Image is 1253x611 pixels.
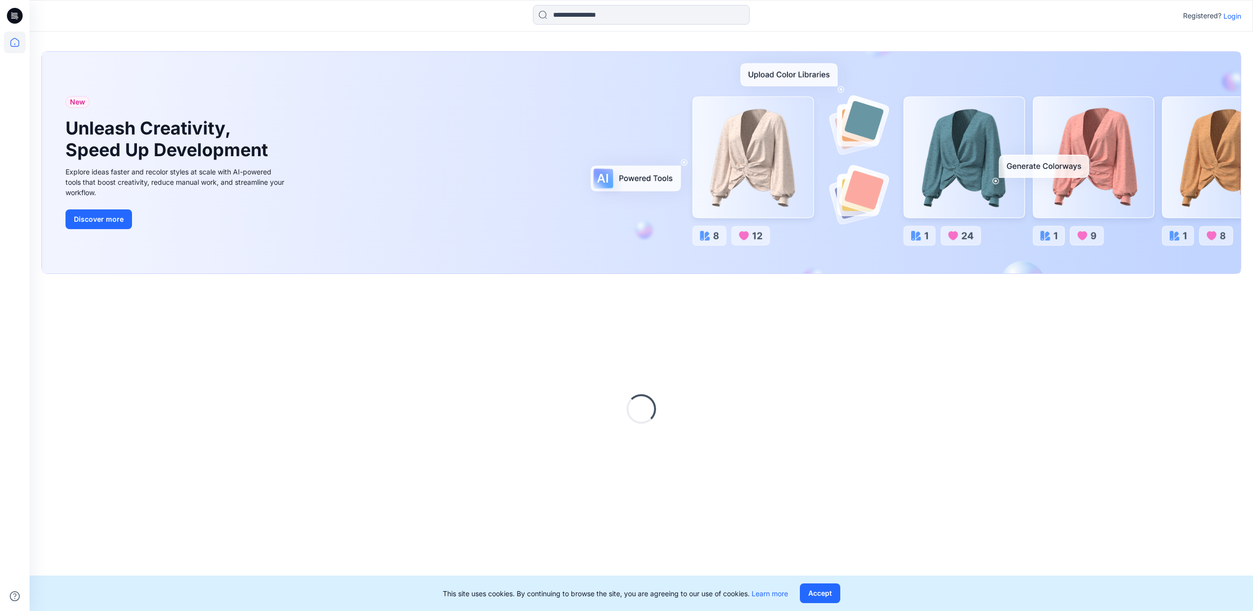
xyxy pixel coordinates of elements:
[66,209,132,229] button: Discover more
[70,96,85,108] span: New
[1223,11,1241,21] p: Login
[66,167,287,198] div: Explore ideas faster and recolor styles at scale with AI-powered tools that boost creativity, red...
[443,588,788,599] p: This site uses cookies. By continuing to browse the site, you are agreeing to our use of cookies.
[66,118,272,160] h1: Unleash Creativity, Speed Up Development
[1183,10,1221,22] p: Registered?
[66,209,287,229] a: Discover more
[752,589,788,598] a: Learn more
[800,583,840,603] button: Accept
